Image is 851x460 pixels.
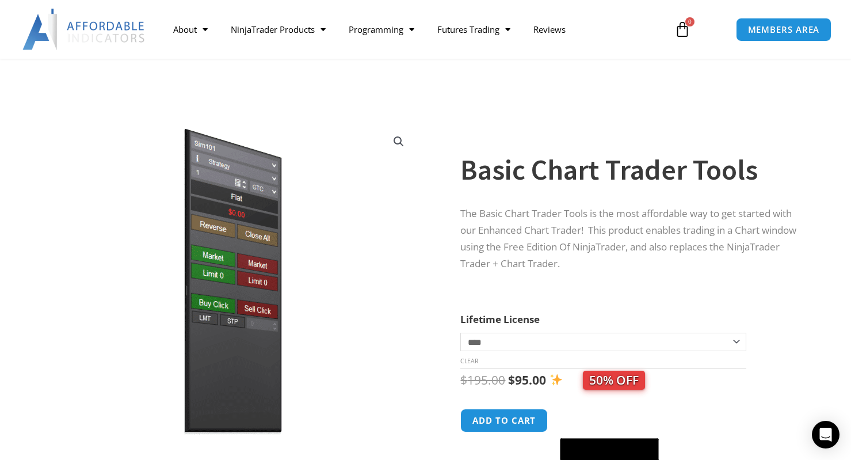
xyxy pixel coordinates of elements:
span: $ [508,372,515,388]
a: NinjaTrader Products [219,16,337,43]
img: LogoAI | Affordable Indicators – NinjaTrader [22,9,146,50]
bdi: 95.00 [508,372,546,388]
a: View full-screen image gallery [388,131,409,152]
bdi: 195.00 [460,372,505,388]
img: ✨ [550,374,562,386]
a: Futures Trading [426,16,522,43]
span: 50% OFF [583,371,645,390]
h1: Basic Chart Trader Tools [460,150,796,190]
label: Lifetime License [460,313,540,326]
span: $ [460,372,467,388]
iframe: Secure express checkout frame [558,407,661,435]
a: 0 [657,13,708,46]
a: MEMBERS AREA [736,18,832,41]
span: MEMBERS AREA [748,25,820,34]
a: About [162,16,219,43]
a: Reviews [522,16,577,43]
a: Clear options [460,357,478,365]
div: Open Intercom Messenger [812,421,839,448]
nav: Menu [162,16,664,43]
img: BasicTools [48,123,418,441]
button: Add to cart [460,409,548,432]
p: The Basic Chart Trader Tools is the most affordable way to get started with our Enhanced Chart Tr... [460,206,796,272]
a: Programming [337,16,426,43]
span: 0 [685,17,694,26]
